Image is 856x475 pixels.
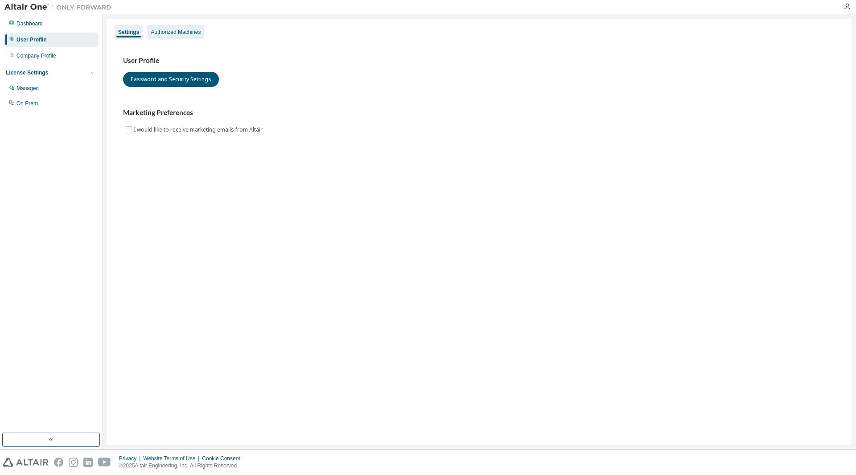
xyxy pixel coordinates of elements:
[16,52,56,59] div: Company Profile
[98,458,111,467] img: youtube.svg
[16,20,43,27] div: Dashboard
[3,458,49,467] img: altair_logo.svg
[118,29,139,36] div: Settings
[6,69,48,76] div: License Settings
[16,85,39,92] div: Managed
[123,56,835,65] h3: User Profile
[123,72,219,87] button: Password and Security Settings
[16,36,46,43] div: User Profile
[4,3,116,12] img: Altair One
[134,124,264,135] label: I would like to receive marketing emails from Altair
[119,462,246,470] p: © 2025 Altair Engineering, Inc. All Rights Reserved.
[69,458,78,467] img: instagram.svg
[143,455,202,462] div: Website Terms of Use
[123,108,835,117] h3: Marketing Preferences
[54,458,63,467] img: facebook.svg
[151,29,201,36] div: Authorized Machines
[16,100,38,107] div: On Prem
[83,458,93,467] img: linkedin.svg
[119,455,143,462] div: Privacy
[202,455,245,462] div: Cookie Consent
